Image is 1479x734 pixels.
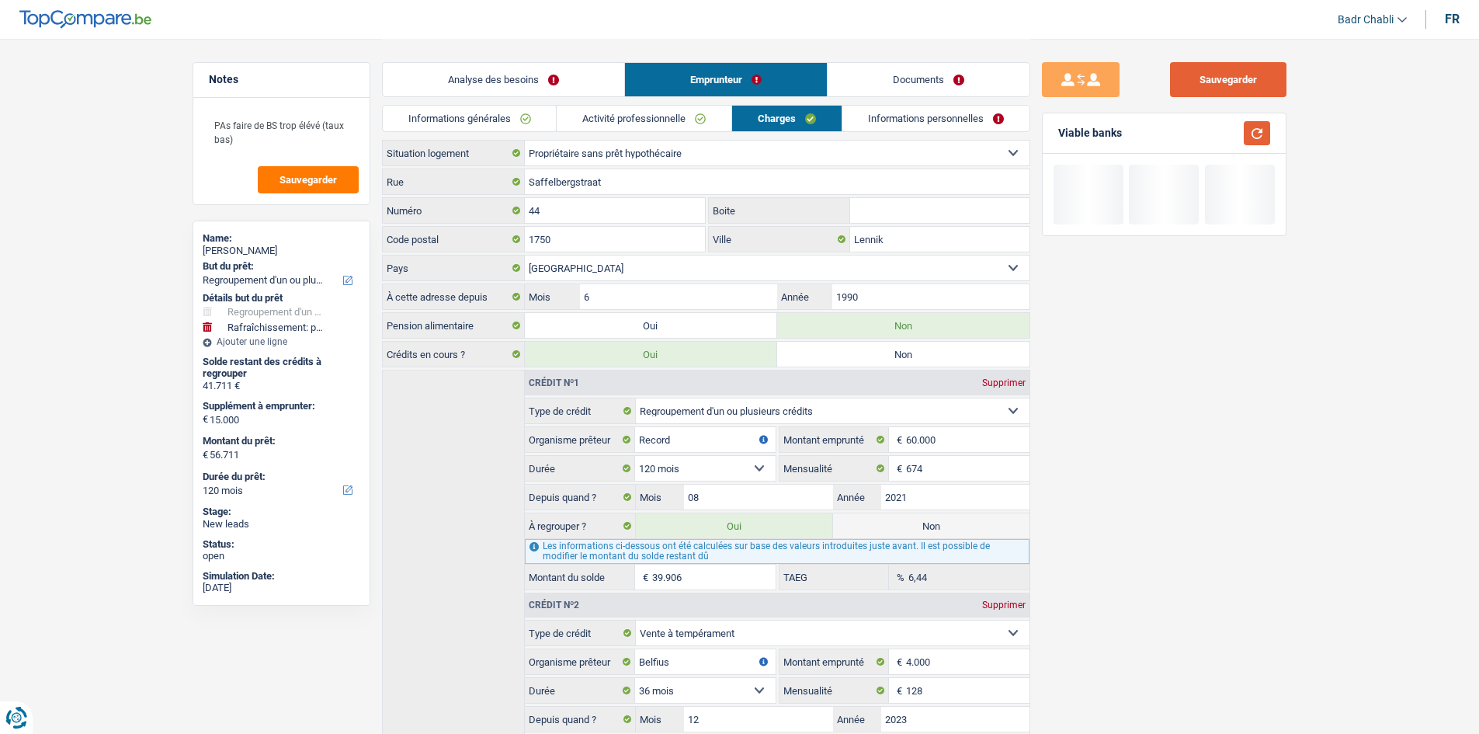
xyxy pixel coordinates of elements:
span: % [889,565,908,590]
div: open [203,550,360,562]
label: Depuis quand ? [525,485,636,510]
button: Sauvegarder [1170,62,1286,97]
a: Badr Chabli [1325,7,1407,33]
div: Stage: [203,506,360,518]
input: MM [684,485,832,510]
label: Boite [709,198,850,223]
span: Badr Chabli [1338,13,1394,26]
label: Non [777,342,1029,367]
div: Les informations ci-dessous ont été calculées sur base des valeurs introduites juste avant. Il es... [525,539,1029,564]
label: Code postal [383,227,525,252]
label: Organisme prêteur [525,427,635,452]
label: Oui [636,513,832,538]
div: Name: [203,232,360,245]
label: Depuis quand ? [525,707,636,732]
div: Crédit nº1 [525,378,583,388]
label: Non [777,313,1029,338]
div: [PERSON_NAME] [203,245,360,257]
label: Non [833,513,1029,538]
input: AAAA [832,284,1029,309]
input: MM [580,284,776,309]
label: Organisme prêteur [525,649,635,674]
span: € [889,427,906,452]
div: fr [1445,12,1460,26]
label: Numéro [383,198,525,223]
span: Sauvegarder [279,175,337,185]
label: Année [833,485,881,510]
label: Montant du prêt: [203,435,357,447]
label: Mois [636,485,684,510]
input: AAAA [881,707,1029,732]
label: Crédits en cours ? [383,342,525,367]
label: Ville [709,227,850,252]
div: Simulation Date: [203,570,360,583]
span: € [889,678,906,703]
a: Analyse des besoins [383,63,624,96]
div: Status: [203,538,360,551]
input: AAAA [881,485,1029,510]
div: New leads [203,518,360,530]
label: Année [833,707,881,732]
label: À cette adresse depuis [383,284,525,309]
a: Emprunteur [625,63,827,96]
label: Rue [383,169,525,194]
a: Informations personnelles [842,106,1029,131]
label: Montant du solde [525,565,635,590]
span: € [635,565,652,590]
span: € [889,649,906,674]
label: Année [777,284,832,309]
a: Charges [732,106,842,131]
label: Mensualité [779,678,890,703]
h5: Notes [209,73,354,86]
div: Supprimer [978,600,1029,610]
label: Montant emprunté [779,649,890,674]
label: But du prêt: [203,260,357,273]
div: Ajouter une ligne [203,336,360,347]
label: Mensualité [779,456,890,481]
div: Viable banks [1058,127,1122,140]
label: Pension alimentaire [383,313,525,338]
div: 41.711 € [203,380,360,392]
a: Activité professionnelle [557,106,731,131]
input: MM [684,707,832,732]
label: Type de crédit [525,398,636,423]
label: TAEG [779,565,890,590]
label: Mois [525,284,580,309]
label: Durée [525,678,635,703]
div: Détails but du prêt [203,292,360,304]
label: Type de crédit [525,621,636,645]
div: [DATE] [203,582,360,594]
span: € [889,456,906,481]
a: Documents [828,63,1029,96]
span: € [203,413,208,426]
a: Informations générales [383,106,557,131]
label: Montant emprunté [779,427,890,452]
img: TopCompare Logo [19,10,151,29]
div: Supprimer [978,378,1029,388]
label: Situation logement [383,141,525,165]
label: Oui [525,342,777,367]
label: Oui [525,313,777,338]
span: € [203,449,208,461]
label: Pays [383,256,525,280]
div: Solde restant des crédits à regrouper [203,356,360,380]
label: Durée [525,456,635,481]
label: Supplément à emprunter: [203,400,357,412]
label: À regrouper ? [525,513,636,538]
label: Durée du prêt: [203,471,357,483]
label: Mois [636,707,684,732]
button: Sauvegarder [258,166,359,193]
div: Crédit nº2 [525,600,583,610]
